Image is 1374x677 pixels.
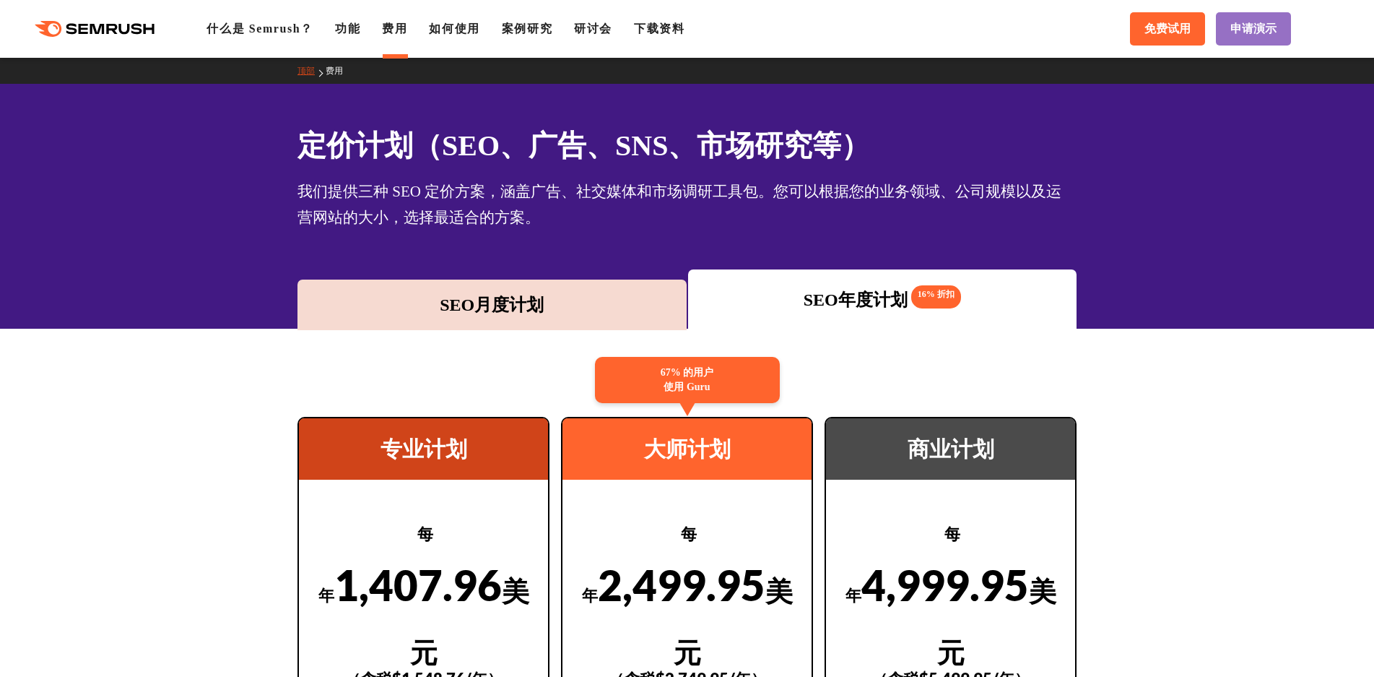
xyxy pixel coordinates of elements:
[664,381,710,392] font: 使用 Guru
[326,66,343,76] font: 费用
[440,296,544,314] font: SEO月度计划
[335,22,360,35] a: 功能
[598,560,765,610] font: 2,499.95
[937,574,1056,668] font: 美元
[297,129,870,162] font: 定价计划（SEO、广告、SNS、市场研究等）
[429,22,479,35] a: 如何使用
[661,367,714,378] font: 67% 的用户
[1144,22,1191,35] font: 免费试用
[410,574,529,668] font: 美元
[1130,12,1205,46] a: 免费试用
[674,574,793,668] font: 美元
[1230,22,1277,35] font: 申请演示
[206,22,313,35] a: 什么是 Semrush？
[1216,12,1291,46] a: 申请演示
[804,290,908,309] font: SEO年度计划
[502,22,552,35] a: 案例研究
[918,289,955,299] font: 16% 折扣
[574,22,612,35] a: 研讨会
[334,560,502,610] font: 1,407.96
[297,66,326,76] a: 顶部
[382,22,407,35] a: 费用
[381,437,467,461] font: 专业计划
[297,66,315,76] font: 顶部
[326,66,354,76] a: 费用
[297,183,1061,226] font: 我们提供三种 SEO 定价方案，涵盖广告、社交媒体和市场调研工具包。您可以根据您的业务领域、公司规模以及运营网站的大小，选择最适合的方案。
[634,22,684,35] a: 下载资料
[908,437,994,461] font: 商业计划
[861,560,1029,610] font: 4,999.95
[644,437,731,461] font: 大师计划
